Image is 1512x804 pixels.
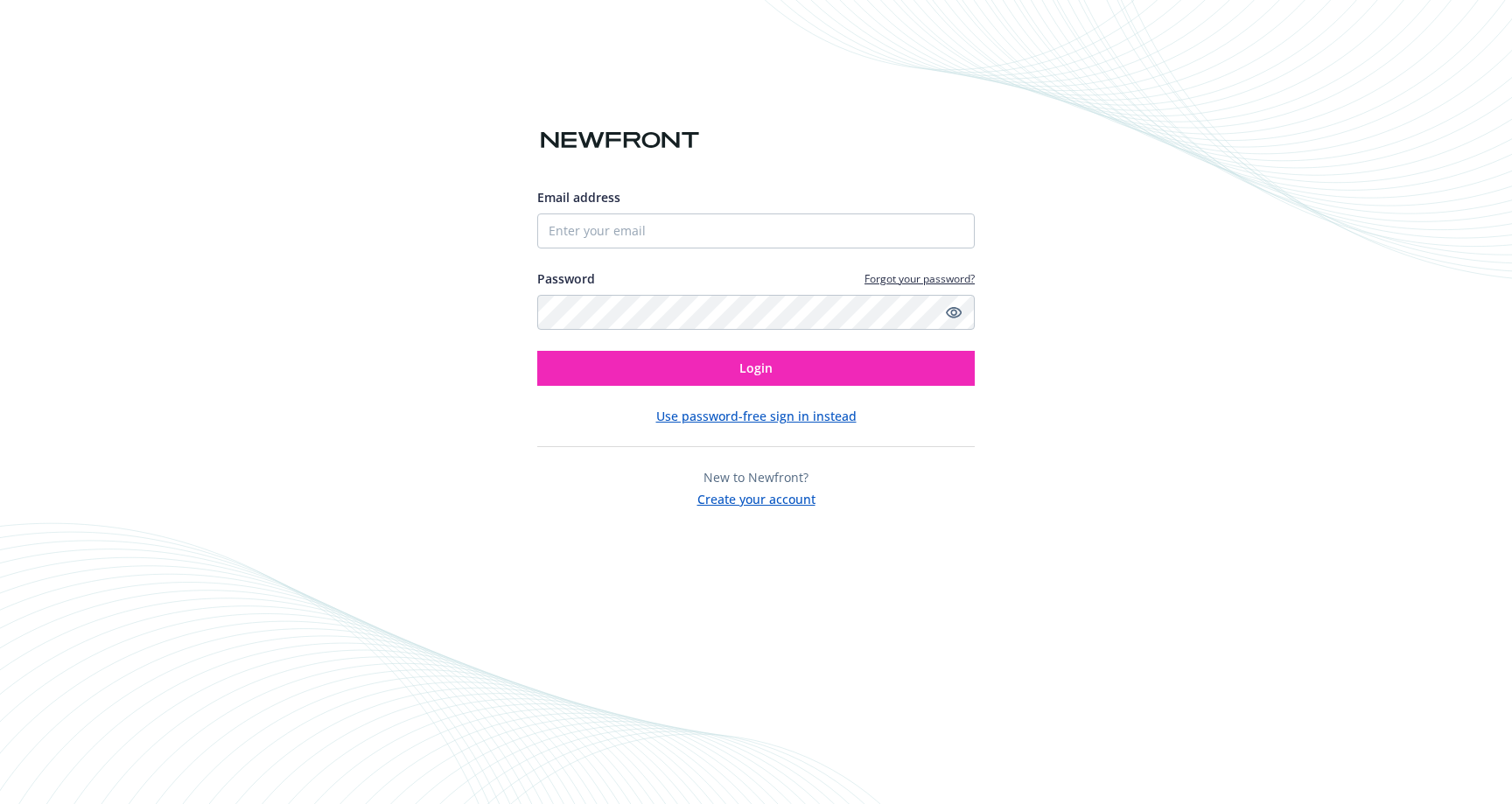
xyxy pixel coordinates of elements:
[537,269,595,288] label: Password
[864,271,975,286] a: Forgot your password?
[537,295,975,330] input: Enter your password
[537,189,620,206] span: Email address
[656,407,857,425] button: Use password-free sign in instead
[739,360,773,376] span: Login
[943,302,964,323] a: Show password
[537,351,975,386] button: Login
[697,486,815,508] button: Create your account
[703,469,808,486] span: New to Newfront?
[537,125,703,156] img: Newfront logo
[537,213,975,248] input: Enter your email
